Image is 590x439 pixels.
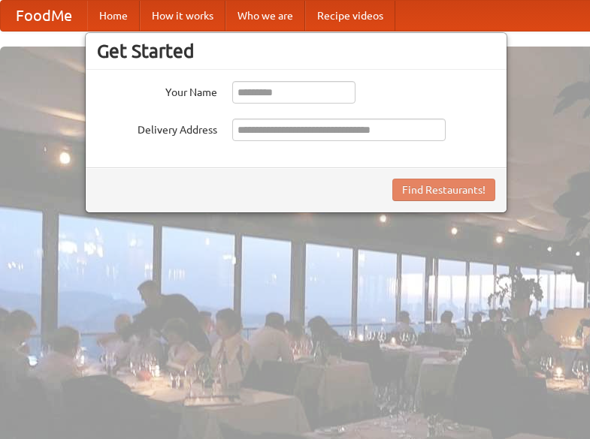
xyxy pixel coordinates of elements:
[97,40,495,62] h3: Get Started
[87,1,140,31] a: Home
[392,179,495,201] button: Find Restaurants!
[305,1,395,31] a: Recipe videos
[1,1,87,31] a: FoodMe
[97,81,217,100] label: Your Name
[97,119,217,137] label: Delivery Address
[140,1,225,31] a: How it works
[225,1,305,31] a: Who we are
